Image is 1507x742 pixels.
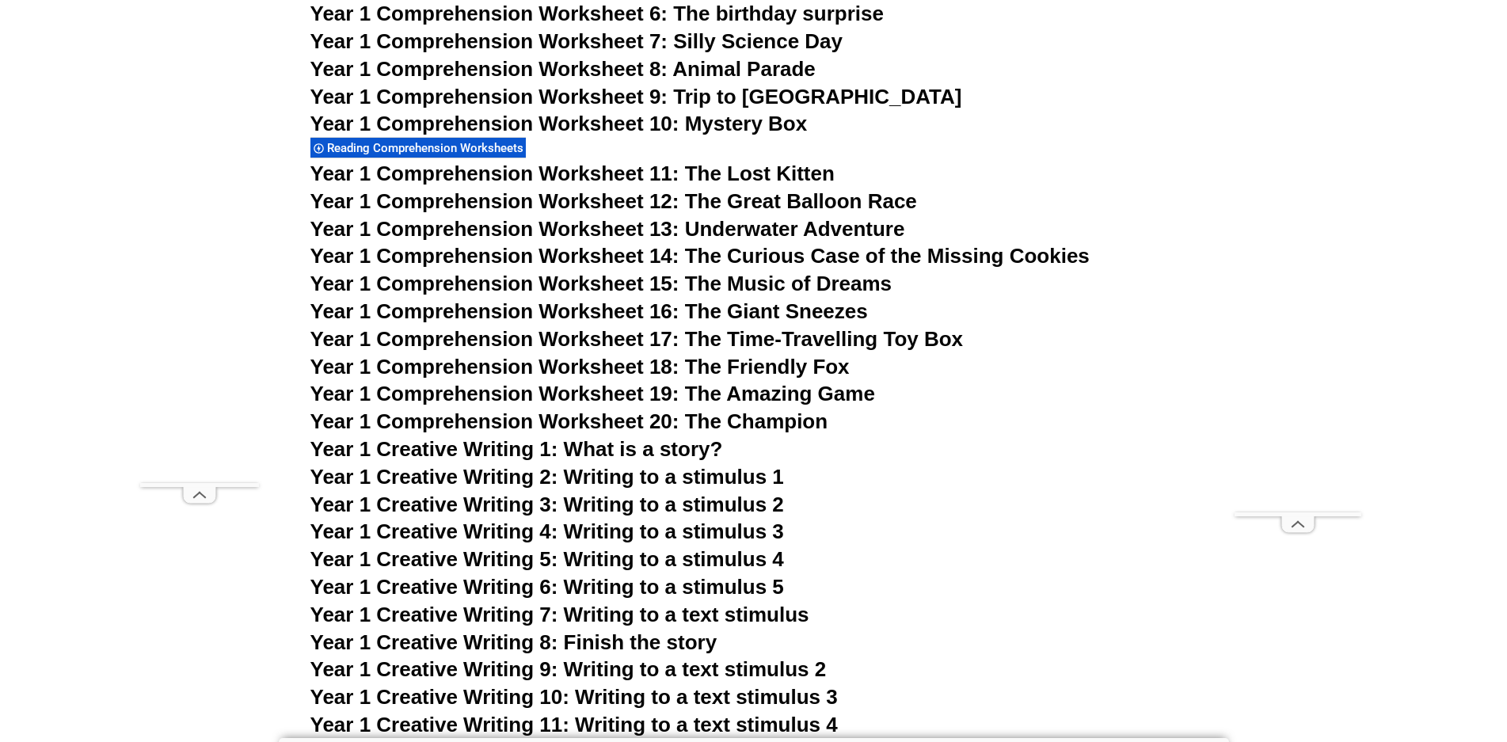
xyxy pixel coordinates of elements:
iframe: Chat Widget [1428,666,1507,742]
a: Year 1 Comprehension Worksheet 12: The Great Balloon Race [310,189,917,213]
a: Year 1 Comprehension Worksheet 13: Underwater Adventure [310,217,905,241]
a: Year 1 Creative Writing 9: Writing to a text stimulus 2 [310,657,827,681]
a: Year 1 Creative Writing 10: Writing to a text stimulus 3 [310,685,838,709]
a: Year 1 Creative Writing 2: Writing to a stimulus 1 [310,465,784,489]
a: Year 1 Creative Writing 8: Finish the story [310,630,717,654]
a: Year 1 Comprehension Worksheet 19: The Amazing Game [310,382,875,405]
a: Year 1 Comprehension Worksheet 16: The Giant Sneezes [310,299,868,323]
a: Year 1 Creative Writing 7: Writing to a text stimulus [310,603,809,626]
a: Year 1 Comprehension Worksheet 15: The Music of Dreams [310,272,892,295]
a: Year 1 Comprehension Worksheet 7: Silly Science Day [310,29,843,53]
a: Year 1 Creative Writing 4: Writing to a stimulus 3 [310,519,784,543]
a: Year 1 Comprehension Worksheet 14: The Curious Case of the Missing Cookies [310,244,1090,268]
a: Year 1 Comprehension Worksheet 6: The birthday surprise [310,2,884,25]
a: Year 1 Creative Writing 11: Writing to a text stimulus 4 [310,713,838,736]
span: Reading Comprehension Worksheets [327,141,528,155]
a: Year 1 Creative Writing 1: What is a story? [310,437,723,461]
a: Year 1 Creative Writing 3: Writing to a stimulus 2 [310,493,784,516]
a: Year 1 Creative Writing 5: Writing to a stimulus 4 [310,547,784,571]
iframe: Advertisement [140,37,259,483]
a: Year 1 Comprehension Worksheet 17: The Time-Travelling Toy Box [310,327,964,351]
a: Year 1 Creative Writing 6: Writing to a stimulus 5 [310,575,784,599]
a: Year 1 Comprehension Worksheet 20: The Champion [310,409,828,433]
div: Reading Comprehension Worksheets [310,137,526,158]
a: Year 1 Comprehension Worksheet 8: Animal Parade [310,57,816,81]
a: Year 1 Comprehension Worksheet 10: Mystery Box [310,112,808,135]
a: Year 1 Comprehension Worksheet 11: The Lost Kitten [310,162,835,185]
a: Year 1 Comprehension Worksheet 9: Trip to [GEOGRAPHIC_DATA] [310,85,962,108]
a: Year 1 Comprehension Worksheet 18: The Friendly Fox [310,355,850,379]
iframe: Advertisement [1235,37,1361,512]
